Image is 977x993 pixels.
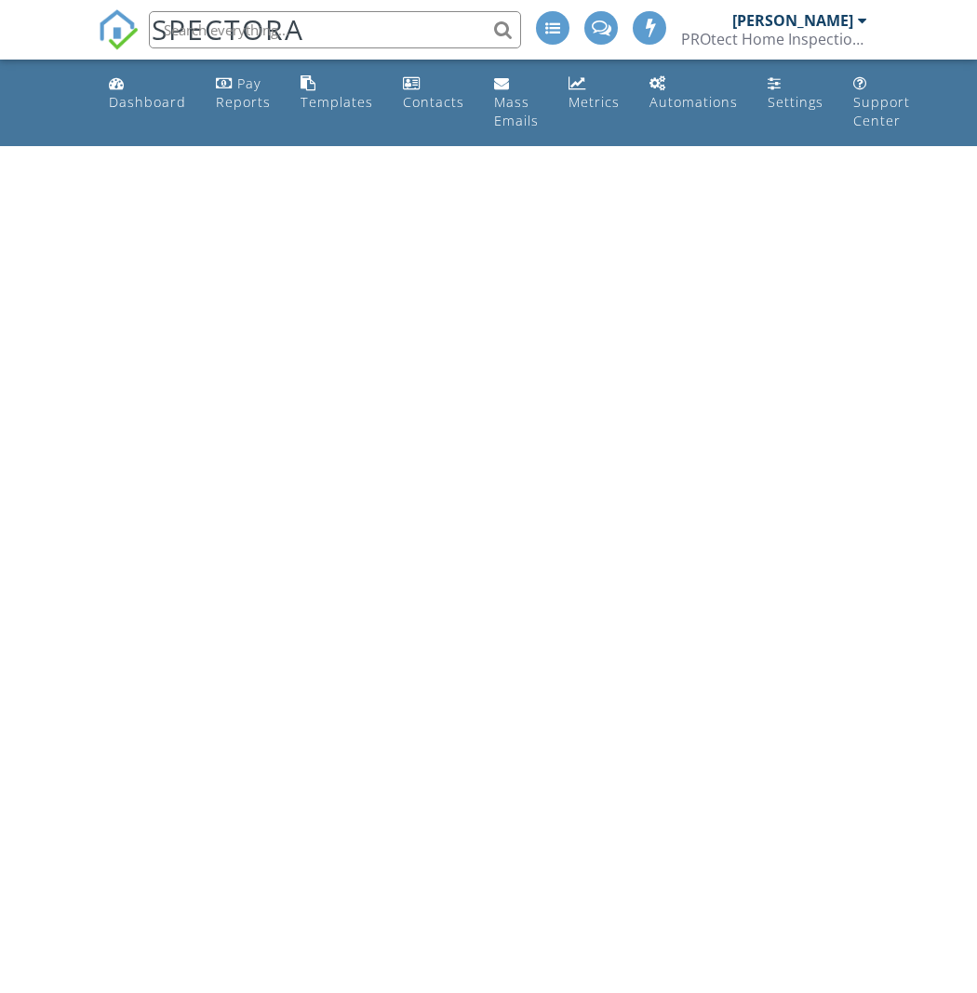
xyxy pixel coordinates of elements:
img: The Best Home Inspection Software - Spectora [98,9,139,50]
a: Metrics [561,67,627,120]
a: Support Center [846,67,917,139]
div: Dashboard [109,93,186,111]
div: PROtect Home Inspections [681,30,867,48]
div: Pay Reports [216,74,271,111]
div: Metrics [569,93,620,111]
div: Contacts [403,93,464,111]
a: Automations (Advanced) [642,67,745,120]
a: Dashboard [101,67,194,120]
a: Settings [760,67,831,120]
a: Pay Reports [208,67,278,120]
a: Mass Emails [487,67,546,139]
div: Automations [649,93,738,111]
a: SPECTORA [98,25,304,64]
a: Templates [293,67,381,120]
div: [PERSON_NAME] [732,11,853,30]
a: Contacts [395,67,472,120]
div: Mass Emails [494,93,539,129]
div: Templates [301,93,373,111]
div: Settings [768,93,823,111]
div: Support Center [853,93,910,129]
input: Search everything... [149,11,521,48]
